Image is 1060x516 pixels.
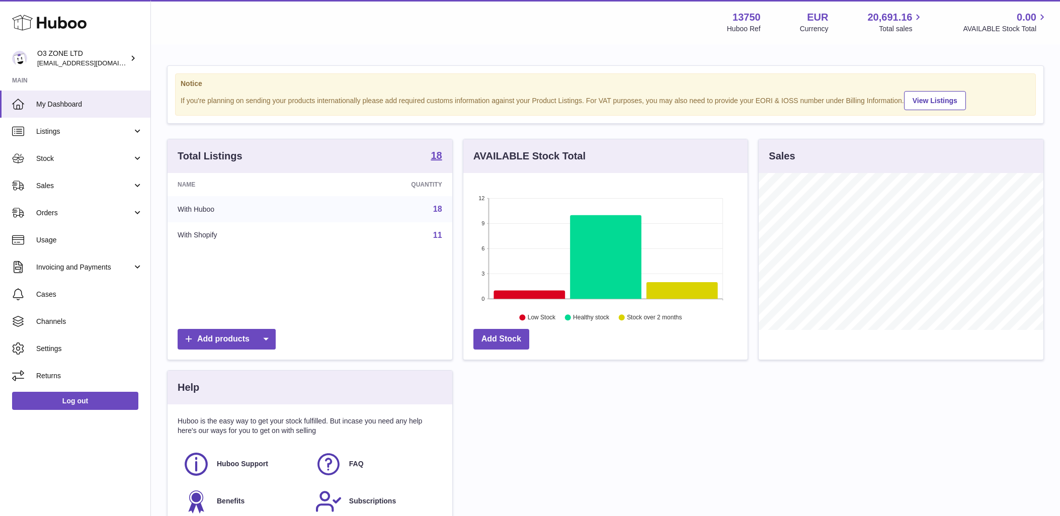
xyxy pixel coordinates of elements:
span: Subscriptions [349,496,396,506]
a: Huboo Support [183,451,305,478]
span: Invoicing and Payments [36,263,132,272]
div: Huboo Ref [727,24,761,34]
a: 0.00 AVAILABLE Stock Total [963,11,1048,34]
a: Subscriptions [315,488,437,515]
div: Currency [800,24,829,34]
a: View Listings [904,91,966,110]
td: With Huboo [168,196,321,222]
strong: EUR [807,11,828,24]
a: 18 [431,150,442,162]
span: Listings [36,127,132,136]
span: [EMAIL_ADDRESS][DOMAIN_NAME] [37,59,148,67]
span: Channels [36,317,143,326]
text: 0 [481,296,484,302]
span: Sales [36,181,132,191]
a: Log out [12,392,138,410]
a: 11 [433,231,442,239]
span: Settings [36,344,143,354]
span: FAQ [349,459,364,469]
h3: Help [178,381,199,394]
text: 9 [481,220,484,226]
text: 6 [481,245,484,251]
th: Name [168,173,321,196]
text: Stock over 2 months [627,314,682,321]
h3: Sales [769,149,795,163]
span: Returns [36,371,143,381]
span: Huboo Support [217,459,268,469]
span: Benefits [217,496,244,506]
h3: AVAILABLE Stock Total [473,149,586,163]
td: With Shopify [168,222,321,248]
span: 20,691.16 [867,11,912,24]
span: Total sales [879,24,924,34]
a: 18 [433,205,442,213]
span: My Dashboard [36,100,143,109]
strong: 18 [431,150,442,160]
span: 0.00 [1017,11,1036,24]
span: Stock [36,154,132,163]
span: AVAILABLE Stock Total [963,24,1048,34]
a: Add products [178,329,276,350]
text: 3 [481,271,484,277]
text: 12 [478,195,484,201]
strong: 13750 [732,11,761,24]
div: O3 ZONE LTD [37,49,128,68]
a: 20,691.16 Total sales [867,11,924,34]
span: Usage [36,235,143,245]
th: Quantity [321,173,452,196]
a: FAQ [315,451,437,478]
text: Low Stock [528,314,556,321]
span: Cases [36,290,143,299]
div: If you're planning on sending your products internationally please add required customs informati... [181,90,1030,110]
strong: Notice [181,79,1030,89]
text: Healthy stock [573,314,610,321]
h3: Total Listings [178,149,242,163]
img: hello@o3zoneltd.co.uk [12,51,27,66]
a: Benefits [183,488,305,515]
p: Huboo is the easy way to get your stock fulfilled. But incase you need any help here's our ways f... [178,416,442,436]
a: Add Stock [473,329,529,350]
span: Orders [36,208,132,218]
